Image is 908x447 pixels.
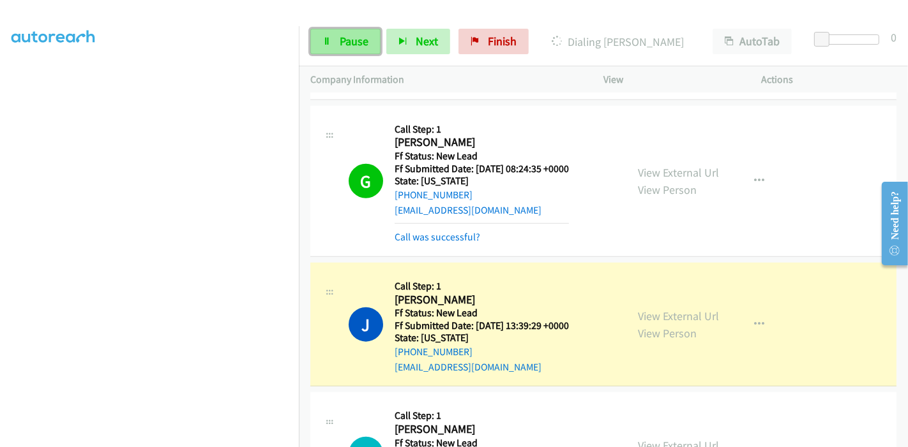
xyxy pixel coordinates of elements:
h5: Ff Submitted Date: [DATE] 08:24:35 +0000 [395,163,569,175]
a: View Person [638,326,697,341]
h2: [PERSON_NAME] [395,293,569,307]
a: [PHONE_NUMBER] [395,346,473,358]
button: Next [386,29,450,54]
h5: State: [US_STATE] [395,175,569,187]
button: AutoTab [713,29,792,54]
h5: Ff Status: New Lead [395,307,569,319]
a: Finish [458,29,529,54]
p: View [603,72,739,87]
a: View External Url [638,309,719,323]
h5: Call Step: 1 [395,123,569,136]
h5: Call Step: 1 [395,280,569,293]
div: 0 [891,29,897,46]
h5: State: [US_STATE] [395,332,569,344]
iframe: Resource Center [872,173,908,274]
a: View Person [638,182,697,197]
a: [PHONE_NUMBER] [395,189,473,201]
a: View External Url [638,165,719,180]
h2: [PERSON_NAME] [395,135,569,150]
h1: J [349,307,383,342]
p: Dialing [PERSON_NAME] [546,33,690,50]
a: [EMAIL_ADDRESS][DOMAIN_NAME] [395,204,541,216]
p: Company Information [310,72,580,87]
span: Finish [488,34,517,48]
h5: Ff Submitted Date: [DATE] 13:39:29 +0000 [395,319,569,332]
p: Actions [762,72,897,87]
a: Call was successful? [395,231,480,243]
h5: Call Step: 1 [395,409,612,422]
h1: G [349,164,383,198]
h2: [PERSON_NAME] [395,422,612,437]
a: Pause [310,29,381,54]
h5: Ff Status: New Lead [395,150,569,163]
a: [EMAIL_ADDRESS][DOMAIN_NAME] [395,361,541,373]
span: Pause [340,34,368,48]
div: Delay between calls (in seconds) [821,34,879,45]
span: Next [416,34,438,48]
